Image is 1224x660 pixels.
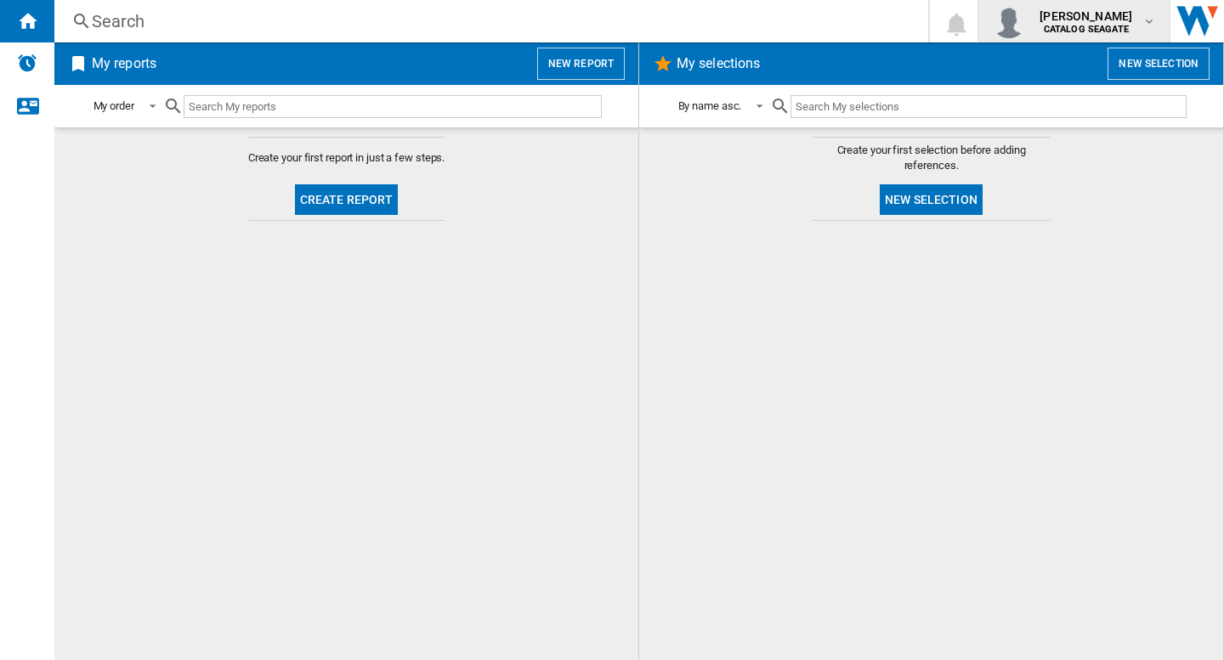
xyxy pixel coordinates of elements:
span: Create your first selection before adding references. [813,143,1051,173]
span: [PERSON_NAME] [1040,8,1132,25]
button: Create report [295,184,399,215]
div: By name asc. [678,99,742,112]
span: Create your first report in just a few steps. [248,150,445,166]
h2: My selections [673,48,763,80]
div: Search [92,9,884,33]
input: Search My reports [184,95,602,118]
div: My order [93,99,134,112]
img: alerts-logo.svg [17,53,37,73]
img: profile.jpg [992,4,1026,38]
input: Search My selections [790,95,1186,118]
button: New selection [1108,48,1210,80]
h2: My reports [88,48,160,80]
button: New report [537,48,625,80]
b: CATALOG SEAGATE [1044,24,1129,35]
button: New selection [880,184,983,215]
